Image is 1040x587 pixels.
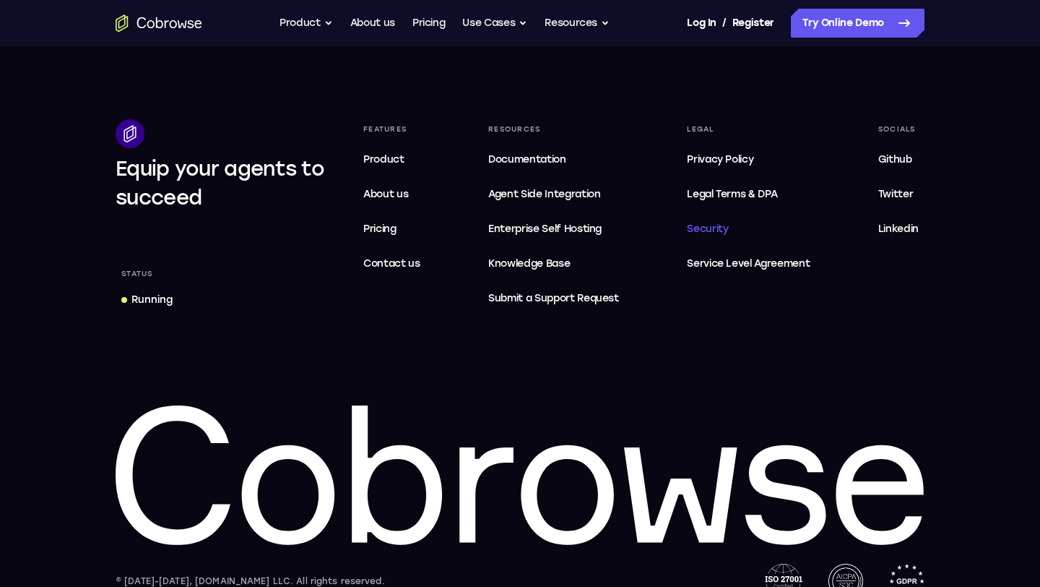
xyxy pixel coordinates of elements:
a: Log In [687,9,716,38]
span: Service Level Agreement [687,255,810,273]
a: Knowledge Base [482,249,625,278]
a: Try Online Demo [791,9,924,38]
span: Github [878,153,912,166]
a: Legal Terms & DPA [681,180,815,209]
a: Twitter [872,180,924,209]
a: Pricing [412,9,446,38]
div: Status [116,264,159,284]
span: About us [363,188,408,200]
a: Enterprise Self Hosting [482,215,625,244]
span: Knowledge Base [488,257,570,270]
span: / [722,14,727,32]
a: Go to the home page [116,14,202,32]
a: Product [357,145,426,174]
span: Enterprise Self Hosting [488,220,619,238]
a: Service Level Agreement [681,249,815,278]
button: Use Cases [462,9,527,38]
a: Register [732,9,774,38]
span: Contact us [363,257,420,270]
a: About us [350,9,395,38]
a: Submit a Support Request [482,284,625,313]
span: Legal Terms & DPA [687,188,777,200]
span: Privacy Policy [687,153,753,166]
a: Contact us [357,249,426,278]
span: Security [687,223,728,235]
a: Privacy Policy [681,145,815,174]
span: Pricing [363,223,396,235]
button: Resources [545,9,610,38]
span: Twitter [878,188,914,200]
span: Agent Side Integration [488,186,619,203]
a: Documentation [482,145,625,174]
button: Product [279,9,333,38]
div: Features [357,119,426,140]
a: Running [116,287,178,313]
span: Submit a Support Request [488,290,619,307]
a: Pricing [357,215,426,244]
span: Product [363,153,404,166]
a: Security [681,215,815,244]
a: Linkedin [872,215,924,244]
span: Equip your agents to succeed [116,156,324,210]
div: Running [131,293,173,307]
a: Agent Side Integration [482,180,625,209]
a: About us [357,180,426,209]
div: Socials [872,119,924,140]
span: Linkedin [878,223,919,235]
a: Github [872,145,924,174]
span: Documentation [488,153,565,166]
div: Resources [482,119,625,140]
div: Legal [681,119,815,140]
